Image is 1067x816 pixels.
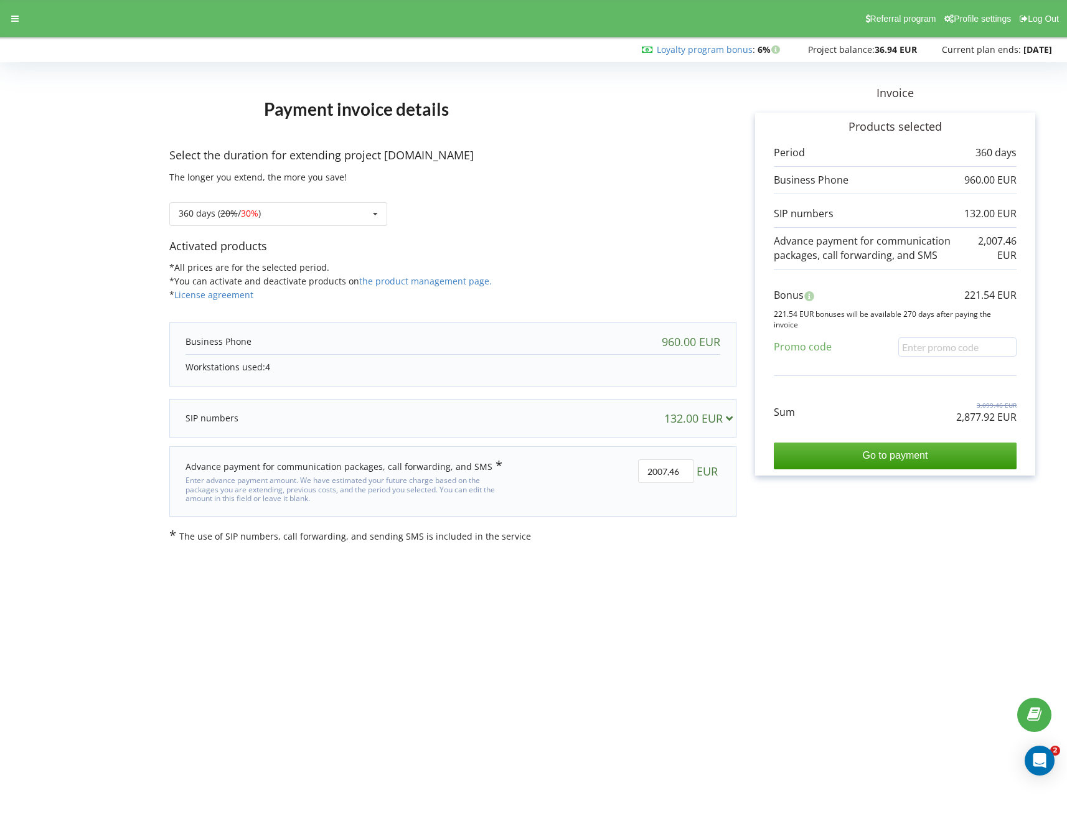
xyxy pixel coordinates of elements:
[774,405,795,420] p: Sum
[657,44,753,55] a: Loyalty program bonus
[186,473,513,503] div: Enter advance payment amount. We have estimated your future charge based on the packages you are ...
[662,335,720,348] div: 960.00 EUR
[664,412,738,424] div: 132.00 EUR
[870,14,936,24] span: Referral program
[169,529,736,543] p: The use of SIP numbers, call forwarding, and sending SMS is included in the service
[186,361,720,373] p: Workstations used:
[179,209,261,218] div: 360 days ( / )
[186,412,238,424] p: SIP numbers
[241,207,258,219] span: 30%
[898,337,1017,357] input: Enter promo code
[169,261,329,273] span: *All prices are for the selected period.
[774,146,805,160] p: Period
[186,335,251,348] p: Business Phone
[956,410,1017,424] p: 2,877.92 EUR
[774,119,1017,135] p: Products selected
[774,234,978,263] p: Advance payment for communication packages, call forwarding, and SMS
[186,459,502,473] div: Advance payment for communication packages, call forwarding, and SMS
[758,44,783,55] strong: 6%
[1050,746,1060,756] span: 2
[359,275,492,287] a: the product management page.
[1023,44,1052,55] strong: [DATE]
[169,171,347,183] span: The longer you extend, the more you save!
[875,44,917,55] strong: 36.94 EUR
[964,173,1017,187] p: 960.00 EUR
[774,340,832,354] p: Promo code
[1025,746,1055,776] div: Open Intercom Messenger
[774,443,1017,469] input: Go to payment
[774,173,848,187] p: Business Phone
[964,207,1017,221] p: 132.00 EUR
[1028,14,1059,24] span: Log Out
[808,44,875,55] span: Project balance:
[736,85,1054,101] p: Invoice
[697,459,718,483] span: EUR
[956,401,1017,410] p: 3,099.46 EUR
[169,148,736,164] p: Select the duration for extending project [DOMAIN_NAME]
[774,207,834,221] p: SIP numbers
[978,234,1017,263] p: 2,007.46 EUR
[169,79,543,139] h1: Payment invoice details
[954,14,1011,24] span: Profile settings
[265,361,270,373] span: 4
[964,288,1017,302] p: 221.54 EUR
[774,309,1017,330] p: 221.54 EUR bonuses will be available 270 days after paying the invoice
[774,288,804,302] p: Bonus
[657,44,755,55] span: :
[169,275,492,287] span: *You can activate and deactivate products on
[220,207,238,219] s: 20%
[975,146,1017,160] p: 360 days
[942,44,1021,55] span: Current plan ends:
[169,238,736,255] p: Activated products
[174,289,253,301] a: License agreement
